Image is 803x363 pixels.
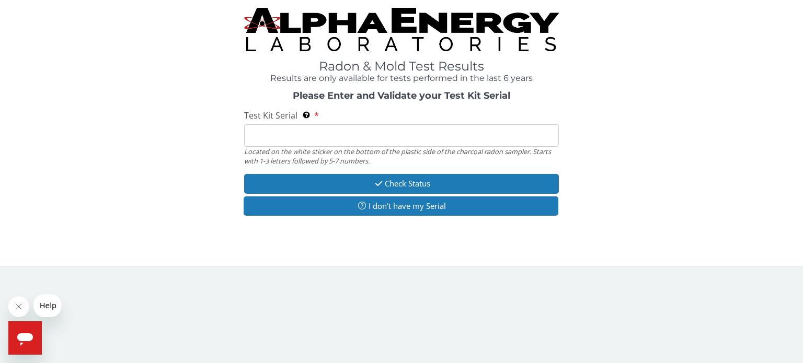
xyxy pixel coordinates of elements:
[244,174,559,193] button: Check Status
[293,90,510,101] strong: Please Enter and Validate your Test Kit Serial
[244,110,297,121] span: Test Kit Serial
[244,196,558,216] button: I don't have my Serial
[33,294,61,317] iframe: Message from company
[8,321,42,355] iframe: Button to launch messaging window
[244,147,559,166] div: Located on the white sticker on the bottom of the plastic side of the charcoal radon sampler. Sta...
[244,60,559,73] h1: Radon & Mold Test Results
[8,296,29,317] iframe: Close message
[244,74,559,83] h4: Results are only available for tests performed in the last 6 years
[244,8,559,51] img: TightCrop.jpg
